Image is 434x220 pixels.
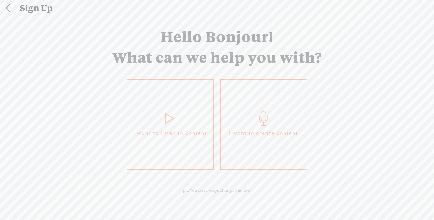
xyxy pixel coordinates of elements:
[180,187,254,193] div: p.s: You can always change this later
[229,129,298,138] span: I want to create content
[109,50,325,64] div: What can we help you with?
[134,129,207,138] span: I want to listen to content
[158,29,277,44] div: Hello Bonjour!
